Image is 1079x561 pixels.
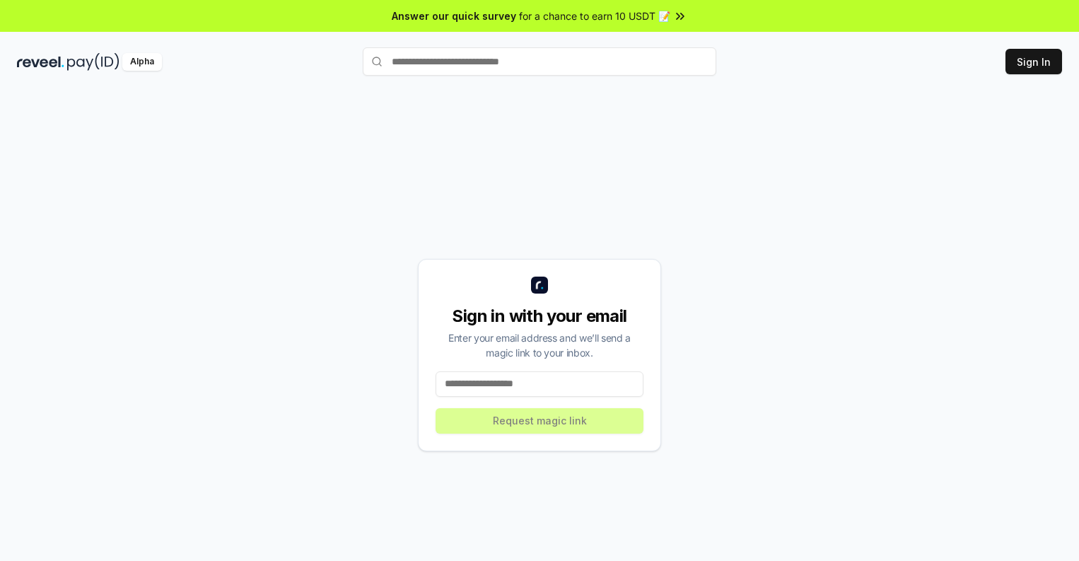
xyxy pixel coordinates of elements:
[392,8,516,23] span: Answer our quick survey
[67,53,119,71] img: pay_id
[122,53,162,71] div: Alpha
[436,305,643,328] div: Sign in with your email
[17,53,64,71] img: reveel_dark
[531,277,548,294] img: logo_small
[436,330,643,360] div: Enter your email address and we’ll send a magic link to your inbox.
[519,8,670,23] span: for a chance to earn 10 USDT 📝
[1005,49,1062,74] button: Sign In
